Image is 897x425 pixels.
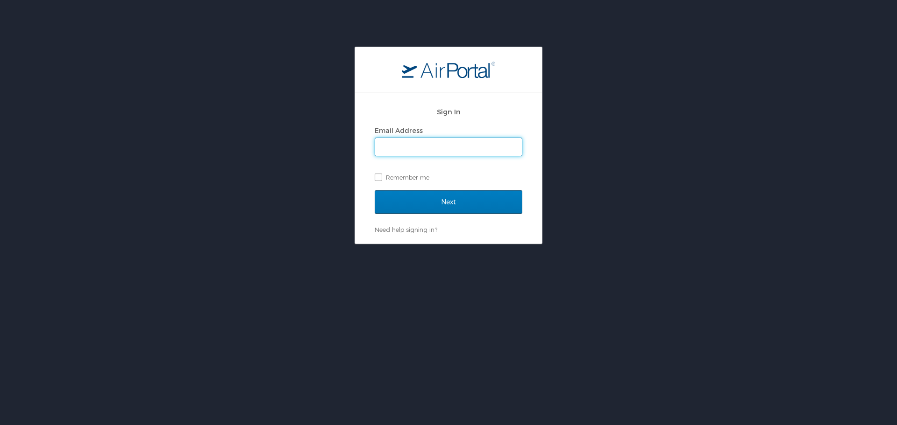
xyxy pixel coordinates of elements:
img: logo [402,61,495,78]
a: Need help signing in? [375,226,437,233]
h2: Sign In [375,106,522,117]
input: Next [375,190,522,214]
label: Email Address [375,126,423,134]
label: Remember me [375,170,522,184]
